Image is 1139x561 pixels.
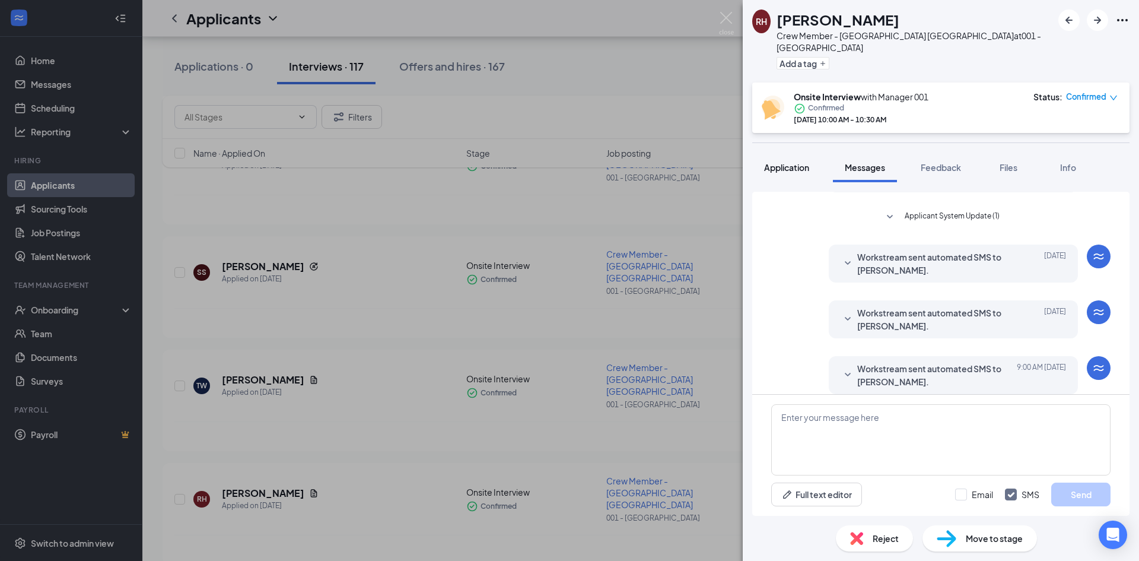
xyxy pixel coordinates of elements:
span: Feedback [921,162,961,173]
button: SmallChevronDownApplicant System Update (1) [883,210,1000,224]
span: Confirmed [1066,91,1106,103]
button: ArrowRight [1087,9,1108,31]
span: Confirmed [808,103,844,115]
span: Messages [845,162,885,173]
h1: [PERSON_NAME] [777,9,899,30]
span: Reject [873,532,899,545]
svg: WorkstreamLogo [1092,361,1106,375]
span: Application [764,162,809,173]
span: Files [1000,162,1017,173]
span: Workstream sent automated SMS to [PERSON_NAME]. [857,251,1013,277]
svg: SmallChevronDown [841,312,855,327]
svg: ArrowRight [1090,13,1105,27]
span: [DATE] 9:00 AM [1017,362,1066,388]
span: Applicant System Update (1) [905,210,1000,224]
svg: ArrowLeftNew [1062,13,1076,27]
button: ArrowLeftNew [1058,9,1080,31]
svg: Plus [819,60,826,67]
span: Info [1060,162,1076,173]
svg: SmallChevronDown [841,368,855,382]
span: Move to stage [966,532,1023,545]
svg: SmallChevronDown [841,256,855,271]
svg: Pen [781,489,793,500]
div: [DATE] 10:00 AM - 10:30 AM [794,115,928,125]
span: down [1109,94,1118,102]
span: [DATE] [1044,251,1066,277]
div: with Manager 001 [794,91,928,103]
span: Workstream sent automated SMS to [PERSON_NAME]. [857,362,1013,388]
svg: CheckmarkCircle [794,103,806,115]
span: [DATE] [1044,306,1066,332]
b: Onsite Interview [794,91,861,102]
div: Status : [1033,91,1062,103]
div: RH [756,15,767,27]
div: Crew Member - [GEOGRAPHIC_DATA] [GEOGRAPHIC_DATA] at 001 - [GEOGRAPHIC_DATA] [777,30,1052,53]
div: Open Intercom Messenger [1099,521,1127,549]
svg: SmallChevronDown [883,210,897,224]
button: Send [1051,483,1111,506]
svg: WorkstreamLogo [1092,305,1106,319]
svg: WorkstreamLogo [1092,249,1106,264]
svg: Ellipses [1115,13,1130,27]
span: Workstream sent automated SMS to [PERSON_NAME]. [857,306,1013,332]
button: Full text editorPen [771,483,862,506]
button: PlusAdd a tag [777,57,829,69]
